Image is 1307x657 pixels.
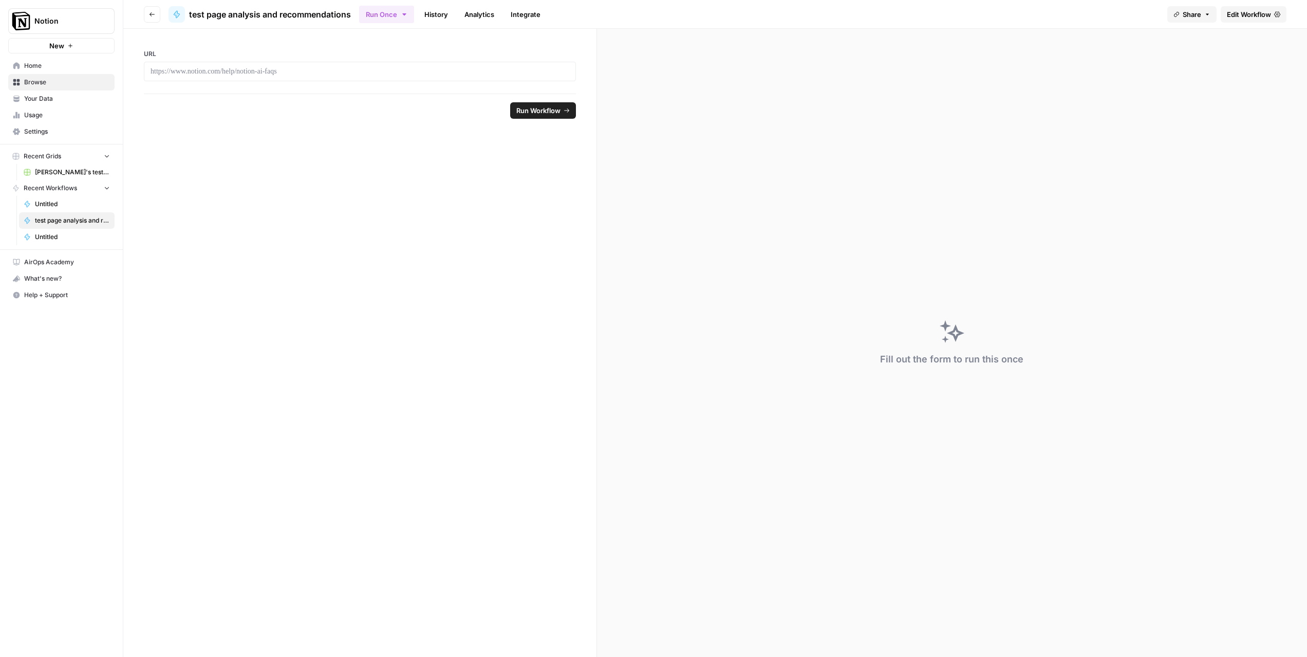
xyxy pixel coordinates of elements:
[24,127,110,136] span: Settings
[8,149,115,164] button: Recent Grids
[49,41,64,51] span: New
[35,232,110,242] span: Untitled
[24,61,110,70] span: Home
[35,199,110,209] span: Untitled
[458,6,500,23] a: Analytics
[24,258,110,267] span: AirOps Academy
[9,271,114,286] div: What's new?
[8,38,115,53] button: New
[1221,6,1286,23] a: Edit Workflow
[24,290,110,300] span: Help + Support
[418,6,454,23] a: History
[8,180,115,196] button: Recent Workflows
[1183,9,1201,20] span: Share
[8,107,115,123] a: Usage
[8,123,115,140] a: Settings
[359,6,414,23] button: Run Once
[516,105,561,116] span: Run Workflow
[12,12,30,30] img: Notion Logo
[144,49,576,59] label: URL
[8,90,115,107] a: Your Data
[19,164,115,180] a: [PERSON_NAME]'s test Grid
[24,184,77,193] span: Recent Workflows
[1167,6,1217,23] button: Share
[1227,9,1271,20] span: Edit Workflow
[169,6,351,23] a: test page analysis and recommendations
[8,74,115,90] a: Browse
[8,270,115,287] button: What's new?
[189,8,351,21] span: test page analysis and recommendations
[19,212,115,229] a: test page analysis and recommendations
[8,254,115,270] a: AirOps Academy
[880,352,1023,367] div: Fill out the form to run this once
[505,6,547,23] a: Integrate
[24,78,110,87] span: Browse
[24,94,110,103] span: Your Data
[35,216,110,225] span: test page analysis and recommendations
[510,102,576,119] button: Run Workflow
[19,196,115,212] a: Untitled
[8,58,115,74] a: Home
[24,111,110,120] span: Usage
[8,8,115,34] button: Workspace: Notion
[24,152,61,161] span: Recent Grids
[35,168,110,177] span: [PERSON_NAME]'s test Grid
[19,229,115,245] a: Untitled
[8,287,115,303] button: Help + Support
[34,16,97,26] span: Notion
